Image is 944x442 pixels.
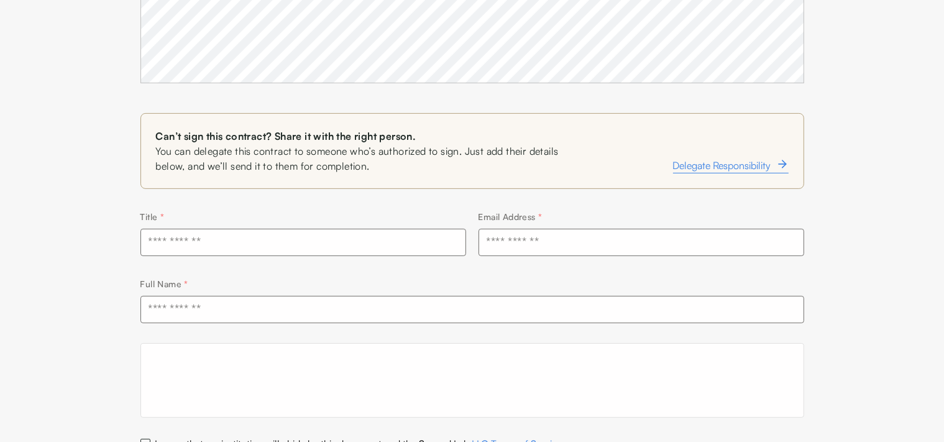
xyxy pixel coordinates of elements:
span: You can delegate this contract to someone who’s authorized to sign. Just add their details below,... [156,144,574,173]
label: Full Name [140,279,188,289]
label: Email Address [479,211,543,222]
span: Delegate Responsibility [673,158,771,173]
label: Title [140,211,165,222]
span: Can’t sign this contract? Share it with the right person. [156,129,574,144]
